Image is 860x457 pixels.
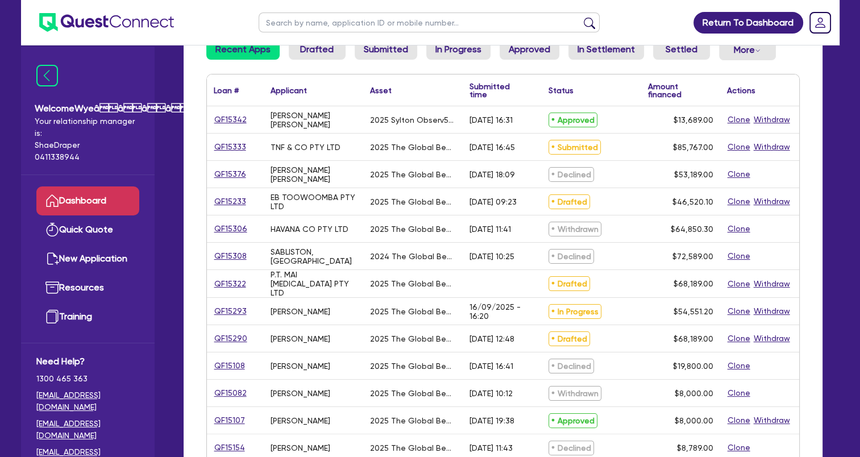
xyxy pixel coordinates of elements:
div: Status [549,86,574,94]
button: Clone [727,140,751,153]
div: [PERSON_NAME] [271,389,330,398]
div: P.T. MAI [MEDICAL_DATA] PTY LTD [271,270,356,297]
img: quest-connect-logo-blue [39,13,174,32]
div: [PERSON_NAME] [271,334,330,343]
div: [DATE] 10:12 [470,389,513,398]
button: Clone [727,305,751,318]
button: Withdraw [753,277,791,290]
div: [PERSON_NAME] [PERSON_NAME] [271,111,356,129]
a: QF15293 [214,305,247,318]
a: New Application [36,244,139,273]
div: [DATE] 16:45 [470,143,515,152]
div: [PERSON_NAME] [271,307,330,316]
span: Need Help? [36,355,139,368]
div: 2025 Sylton Observ520x [370,115,456,124]
a: QF15154 [214,441,246,454]
a: QF15082 [214,387,247,400]
button: Clone [727,332,751,345]
img: resources [45,281,59,294]
span: $8,789.00 [677,443,713,452]
span: Your relationship manager is: Shae Draper 0411338944 [35,115,141,163]
button: Withdraw [753,140,791,153]
div: [DATE] 11:43 [470,443,513,452]
button: Withdraw [753,195,791,208]
span: $19,800.00 [673,362,713,371]
a: Settled [653,39,710,60]
div: 2025 The Global Beauty Group UltraLUX PRO [370,334,456,343]
div: 2025 The Global Beauty Group MediLUX [370,362,456,371]
span: Declined [549,167,594,182]
span: Withdrawn [549,386,601,401]
a: [EMAIL_ADDRESS][DOMAIN_NAME] [36,389,139,413]
div: EB TOOWOOMBA PTY LTD [271,193,356,211]
div: Loan # [214,86,239,94]
button: Clone [727,113,751,126]
div: HAVANA CO PTY LTD [271,225,348,234]
span: $8,000.00 [675,389,713,398]
span: $53,189.00 [674,170,713,179]
button: Clone [727,250,751,263]
a: QF15233 [214,195,247,208]
a: Dropdown toggle [805,8,835,38]
a: QF15308 [214,250,247,263]
div: Amount financed [648,82,713,98]
a: [EMAIL_ADDRESS][DOMAIN_NAME] [36,418,139,442]
button: Withdraw [753,113,791,126]
span: $68,189.00 [674,279,713,288]
div: Asset [370,86,392,94]
button: Clone [727,387,751,400]
a: Training [36,302,139,331]
a: QF15322 [214,277,247,290]
span: $46,520.10 [672,197,713,206]
div: 2025 The Global Beauty Group UltraLUX Pro [370,279,456,288]
span: $54,551.20 [674,307,713,316]
a: QF15342 [214,113,247,126]
div: [PERSON_NAME] [271,362,330,371]
a: In Progress [426,39,491,60]
div: [DATE] 16:41 [470,362,513,371]
a: QF15376 [214,168,247,181]
button: Withdraw [753,332,791,345]
span: $8,000.00 [675,416,713,425]
span: Drafted [549,276,590,291]
span: Withdrawn [549,222,601,236]
img: icon-menu-close [36,65,58,86]
button: Clone [727,195,751,208]
a: Quick Quote [36,215,139,244]
span: $85,767.00 [673,143,713,152]
button: Withdraw [753,414,791,427]
span: $68,189.00 [674,334,713,343]
div: TNF & CO PTY LTD [271,143,340,152]
div: [DATE] 18:09 [470,170,515,179]
span: $64,850.30 [671,225,713,234]
span: 1300 465 363 [36,373,139,385]
div: 2024 The Global Beauty Group Liftera and Observ520X [370,252,456,261]
a: QF15290 [214,332,248,345]
span: $13,689.00 [674,115,713,124]
div: 16/09/2025 - 16:20 [470,302,535,321]
button: Clone [727,168,751,181]
span: Declined [549,249,594,264]
div: SABLISTON, [GEOGRAPHIC_DATA] [271,247,356,265]
span: Declined [549,359,594,373]
span: Welcome Wyeââââ [35,102,141,115]
div: 2025 The Global Beauty Group UltraLUX PRO [370,307,456,316]
img: training [45,310,59,323]
div: 2025 The Global Beauty Group HydroLUX [370,443,456,452]
a: QF15108 [214,359,246,372]
a: Submitted [355,39,417,60]
a: Return To Dashboard [693,12,803,34]
div: 2025 The Global Beauty Group MediLUX LED [370,389,456,398]
div: [DATE] 12:48 [470,334,514,343]
a: In Settlement [568,39,644,60]
a: QF15107 [214,414,246,427]
button: Clone [727,441,751,454]
a: Approved [500,39,559,60]
button: Clone [727,414,751,427]
div: [DATE] 11:41 [470,225,511,234]
img: quick-quote [45,223,59,236]
span: Drafted [549,331,590,346]
a: QF15306 [214,222,248,235]
div: Applicant [271,86,307,94]
a: Drafted [289,39,346,60]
